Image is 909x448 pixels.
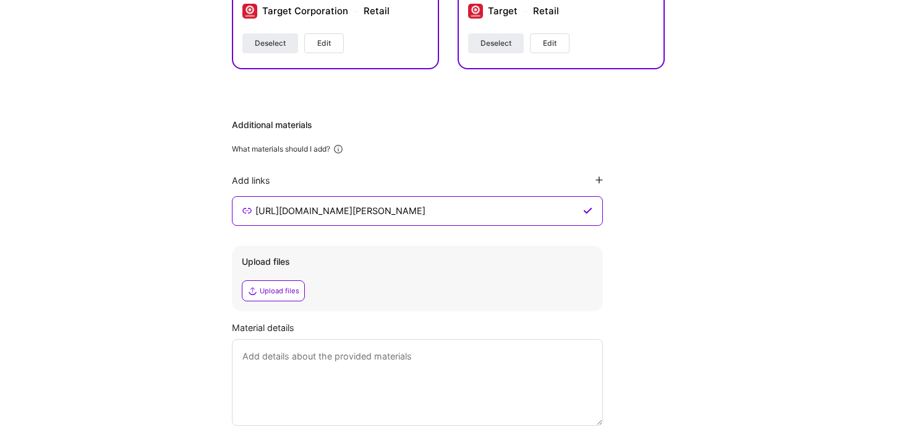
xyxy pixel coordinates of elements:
[543,38,557,49] span: Edit
[260,286,299,296] div: Upload files
[232,144,330,154] div: What materials should I add?
[255,38,286,49] span: Deselect
[595,176,603,184] i: icon PlusBlackFlat
[242,256,593,268] div: Upload files
[232,174,270,186] div: Add links
[530,33,570,53] button: Edit
[524,11,527,12] img: divider
[468,33,524,53] button: Deselect
[480,38,511,49] span: Deselect
[254,204,581,218] input: Enter link
[262,4,390,18] div: Target Corporation Retail
[304,33,344,53] button: Edit
[317,38,331,49] span: Edit
[468,4,483,19] img: Company logo
[232,321,665,334] div: Material details
[247,286,257,296] i: icon Upload2
[242,206,252,216] i: icon LinkSecondary
[354,11,357,12] img: divider
[242,33,298,53] button: Deselect
[583,206,592,216] i: icon CheckPurple
[488,4,559,18] div: Target Retail
[232,119,665,131] div: Additional materials
[333,144,344,155] i: icon Info
[242,4,257,19] img: Company logo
